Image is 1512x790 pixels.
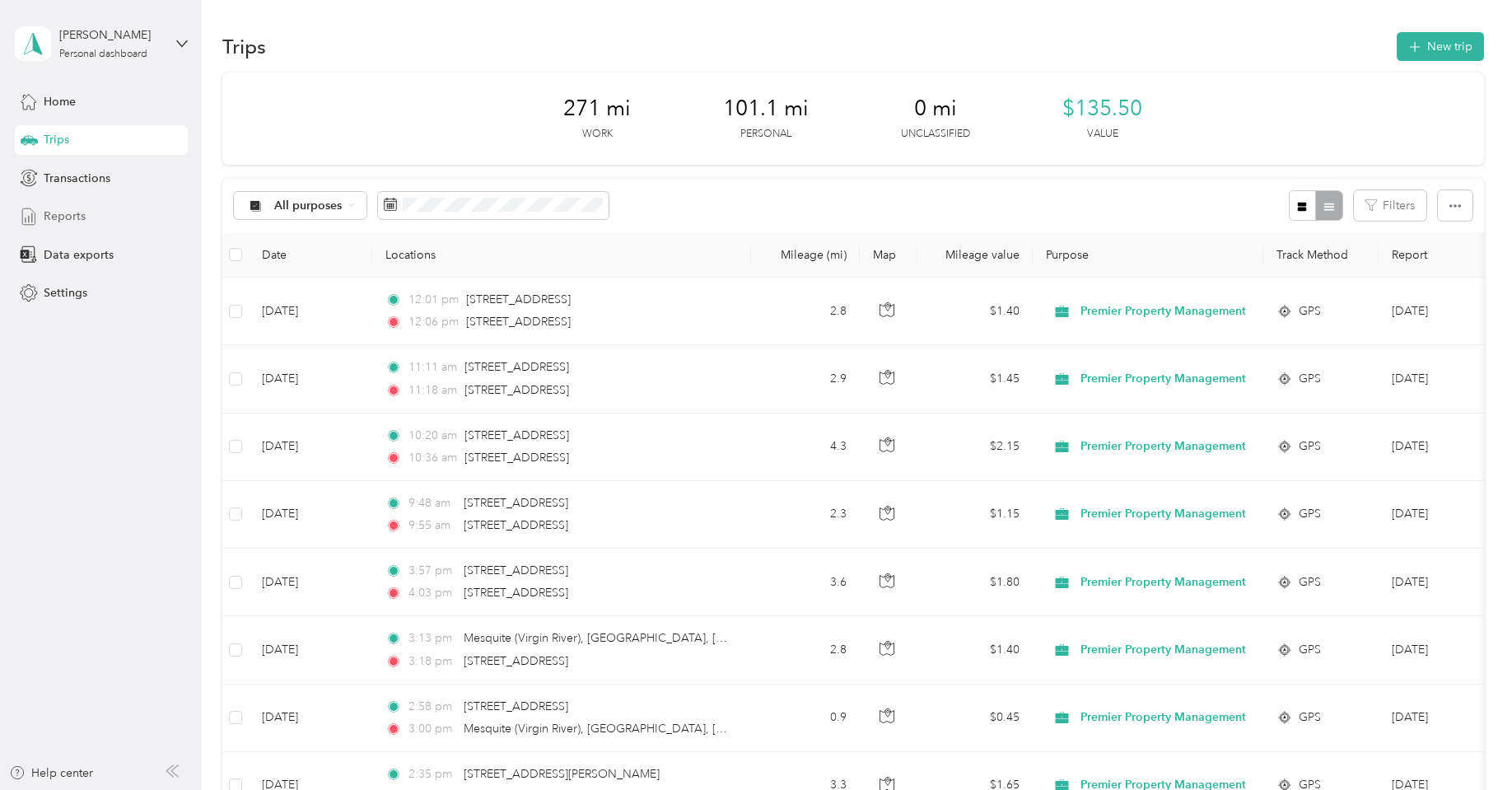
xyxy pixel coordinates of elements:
td: $2.15 [917,414,1033,481]
span: 2:35 pm [408,765,455,783]
td: [DATE] [249,414,372,481]
span: GPS [1299,505,1321,523]
span: [STREET_ADDRESS] [464,451,569,465]
div: [PERSON_NAME] [59,26,162,44]
button: Help center [9,764,93,782]
p: Unclassified [901,127,970,142]
td: $1.15 [917,481,1033,549]
span: Premier Property Management [1080,302,1246,320]
span: 2:58 pm [408,698,455,716]
div: Personal dashboard [59,49,147,59]
span: 10:36 am [408,449,457,467]
span: Settings [44,284,87,302]
th: Date [249,232,372,278]
th: Track Method [1263,232,1379,278]
th: Mileage (mi) [751,232,860,278]
span: Reports [44,208,86,225]
span: Premier Property Management [1080,370,1246,388]
span: [STREET_ADDRESS] [464,360,569,374]
span: 9:48 am [408,494,455,512]
span: 3:00 pm [408,720,455,738]
span: 4:03 pm [408,584,455,602]
span: GPS [1299,708,1321,727]
td: 2.8 [751,278,860,345]
span: 3:13 pm [408,629,455,647]
span: [STREET_ADDRESS] [464,586,568,600]
button: New trip [1397,32,1484,61]
span: Premier Property Management [1080,708,1246,727]
span: 12:01 pm [408,291,459,309]
span: Mesquite (Virgin River), [GEOGRAPHIC_DATA], [GEOGRAPHIC_DATA], [GEOGRAPHIC_DATA] [464,722,956,736]
span: 12:06 pm [408,313,459,331]
td: 4.3 [751,414,860,481]
span: 3:57 pm [408,562,455,580]
span: 271 mi [563,96,631,122]
p: Work [582,127,613,142]
span: [STREET_ADDRESS] [464,518,568,532]
span: [STREET_ADDRESS] [466,292,571,306]
span: 3:18 pm [408,652,455,671]
span: Mesquite (Virgin River), [GEOGRAPHIC_DATA], [GEOGRAPHIC_DATA], [GEOGRAPHIC_DATA] [464,631,956,645]
span: GPS [1299,641,1321,659]
span: 9:55 am [408,517,455,535]
td: $0.45 [917,685,1033,752]
td: $1.40 [917,616,1033,684]
td: [DATE] [249,685,372,752]
td: $1.40 [917,278,1033,345]
span: GPS [1299,370,1321,388]
p: Personal [740,127,791,142]
td: [DATE] [249,481,372,549]
span: [STREET_ADDRESS] [466,315,571,329]
span: [STREET_ADDRESS] [464,428,569,442]
span: All purposes [274,200,343,212]
span: Premier Property Management [1080,505,1246,523]
span: [STREET_ADDRESS][PERSON_NAME] [464,767,660,781]
td: [DATE] [249,278,372,345]
span: 101.1 mi [723,96,809,122]
span: 11:18 am [408,381,457,400]
td: 0.9 [751,685,860,752]
span: [STREET_ADDRESS] [464,654,568,668]
td: [DATE] [249,616,372,684]
th: Map [860,232,917,278]
span: Transactions [44,170,110,187]
span: GPS [1299,573,1321,591]
span: Data exports [44,246,114,264]
span: [STREET_ADDRESS] [464,563,568,577]
th: Mileage value [917,232,1033,278]
td: $1.45 [917,345,1033,413]
p: Value [1087,127,1118,142]
span: GPS [1299,437,1321,456]
span: 11:11 am [408,358,457,376]
button: Filters [1354,190,1426,221]
span: [STREET_ADDRESS] [464,383,569,397]
span: 10:20 am [408,427,457,445]
span: Home [44,93,76,110]
td: $1.80 [917,549,1033,616]
span: $135.50 [1062,96,1142,122]
span: Premier Property Management [1080,641,1246,659]
td: 2.9 [751,345,860,413]
h1: Trips [222,38,266,55]
span: Premier Property Management [1080,437,1246,456]
th: Purpose [1033,232,1263,278]
iframe: Everlance-gr Chat Button Frame [1420,698,1512,790]
th: Locations [372,232,751,278]
span: Trips [44,131,69,148]
span: GPS [1299,302,1321,320]
td: 3.6 [751,549,860,616]
span: 0 mi [914,96,957,122]
td: [DATE] [249,549,372,616]
span: [STREET_ADDRESS] [464,496,568,510]
td: 2.3 [751,481,860,549]
span: Premier Property Management [1080,573,1246,591]
td: 2.8 [751,616,860,684]
span: [STREET_ADDRESS] [464,699,568,713]
td: [DATE] [249,345,372,413]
